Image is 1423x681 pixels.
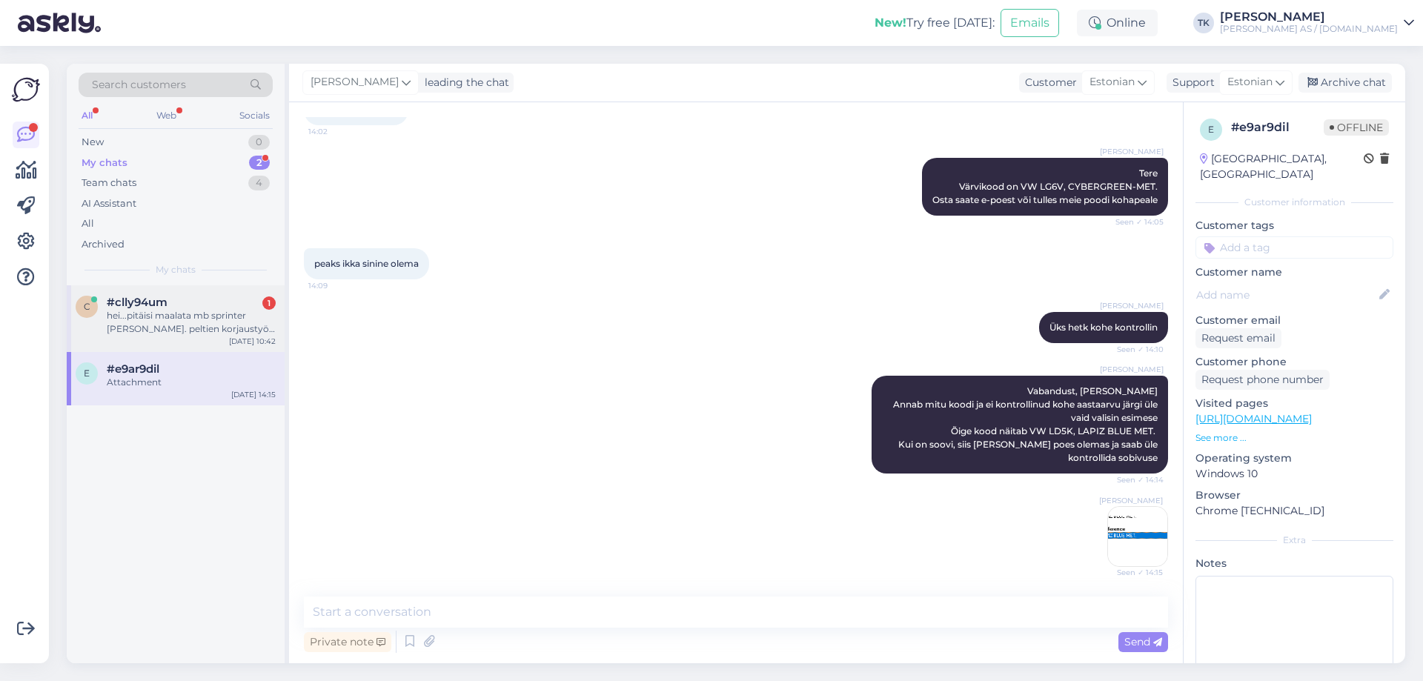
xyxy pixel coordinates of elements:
div: Team chats [82,176,136,190]
div: [PERSON_NAME] [1220,11,1398,23]
span: Estonian [1089,74,1135,90]
span: [PERSON_NAME] [1100,300,1164,311]
div: # e9ar9dil [1231,119,1324,136]
span: Offline [1324,119,1389,136]
p: Browser [1195,488,1393,503]
div: [PERSON_NAME] AS / [DOMAIN_NAME] [1220,23,1398,35]
p: Chrome [TECHNICAL_ID] [1195,503,1393,519]
span: Send [1124,635,1162,648]
span: Üks hetk kohe kontrollin [1049,322,1158,333]
span: [PERSON_NAME] [1100,364,1164,375]
div: Socials [236,106,273,125]
span: Seen ✓ 14:14 [1108,474,1164,485]
span: peaks ikka sinine olema [314,258,419,269]
div: Web [153,106,179,125]
span: Estonian [1227,74,1273,90]
span: My chats [156,263,196,276]
span: 14:09 [308,280,364,291]
p: Customer phone [1195,354,1393,370]
div: All [82,216,94,231]
span: Seen ✓ 14:05 [1108,216,1164,227]
div: Support [1167,75,1215,90]
input: Add a tag [1195,236,1393,259]
div: New [82,135,104,150]
div: Extra [1195,534,1393,547]
div: My chats [82,156,127,170]
div: AI Assistant [82,196,136,211]
input: Add name [1196,287,1376,303]
div: [DATE] 10:42 [229,336,276,347]
div: leading the chat [419,75,509,90]
span: 14:02 [308,126,364,137]
span: Search customers [92,77,186,93]
div: Archived [82,237,125,252]
span: [PERSON_NAME] [1099,495,1163,506]
p: Operating system [1195,451,1393,466]
a: [URL][DOMAIN_NAME] [1195,412,1312,425]
div: TK [1193,13,1214,33]
a: [PERSON_NAME][PERSON_NAME] AS / [DOMAIN_NAME] [1220,11,1414,35]
div: [GEOGRAPHIC_DATA], [GEOGRAPHIC_DATA] [1200,151,1364,182]
p: Visited pages [1195,396,1393,411]
div: Try free [DATE]: [875,14,995,32]
span: Seen ✓ 14:15 [1107,567,1163,578]
b: New! [875,16,906,30]
span: e [1208,124,1214,135]
div: All [79,106,96,125]
span: c [84,301,90,312]
div: 4 [248,176,270,190]
span: Seen ✓ 14:10 [1108,344,1164,355]
div: Customer information [1195,196,1393,209]
div: [DATE] 14:15 [231,389,276,400]
span: e [84,368,90,379]
div: Customer [1019,75,1077,90]
img: Askly Logo [12,76,40,104]
span: [PERSON_NAME] [311,74,399,90]
div: Attachment [107,376,276,389]
div: Private note [304,632,391,652]
div: 0 [248,135,270,150]
img: Attachment [1108,507,1167,566]
p: Customer tags [1195,218,1393,233]
span: #e9ar9dil [107,362,159,376]
button: Emails [1001,9,1059,37]
p: See more ... [1195,431,1393,445]
div: 1 [262,296,276,310]
div: 2 [249,156,270,170]
div: Archive chat [1298,73,1392,93]
div: Request email [1195,328,1281,348]
span: [PERSON_NAME] [1100,146,1164,157]
p: Windows 10 [1195,466,1393,482]
p: Notes [1195,556,1393,571]
span: #clly94um [107,296,167,309]
span: Tere Värvikood on VW LG6V, CYBERGREEN-MET. Osta saate e-poest või tulles meie poodi kohapeale [932,167,1158,205]
div: hei...pitäisi maalata mb sprinter [PERSON_NAME]. peltien korjaustyön jälkeen. paljonkohan tarvits... [107,309,276,336]
div: Online [1077,10,1158,36]
div: Request phone number [1195,370,1330,390]
p: Customer email [1195,313,1393,328]
p: Customer name [1195,265,1393,280]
